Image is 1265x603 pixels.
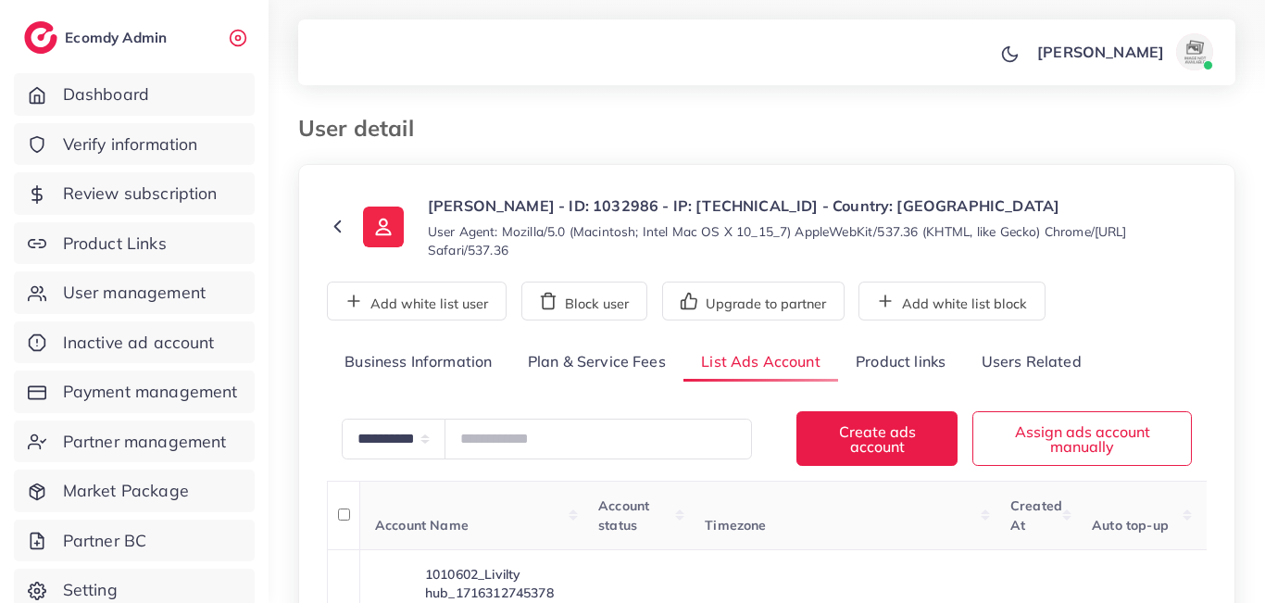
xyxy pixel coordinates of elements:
[14,73,255,116] a: Dashboard
[1027,33,1221,70] a: [PERSON_NAME]avatar
[363,207,404,247] img: ic-user-info.36bf1079.svg
[972,411,1192,466] button: Assign ads account manually
[796,411,958,466] button: Create ads account
[428,195,1207,217] p: [PERSON_NAME] - ID: 1032986 - IP: [TECHNICAL_ID] - Country: [GEOGRAPHIC_DATA]
[598,497,649,533] span: Account status
[858,282,1046,320] button: Add white list block
[1092,517,1169,534] span: Auto top-up
[63,430,227,454] span: Partner management
[705,517,766,534] span: Timezone
[63,182,218,206] span: Review subscription
[425,565,569,603] a: 1010602_Livilty hub_1716312745378
[838,343,963,383] a: Product links
[1037,41,1164,63] p: [PERSON_NAME]
[63,479,189,503] span: Market Package
[63,380,238,404] span: Payment management
[14,123,255,166] a: Verify information
[24,21,57,54] img: logo
[14,271,255,314] a: User management
[63,281,206,305] span: User management
[63,331,215,355] span: Inactive ad account
[298,115,429,142] h3: User detail
[375,517,469,534] span: Account Name
[683,343,838,383] a: List Ads Account
[1176,33,1213,70] img: avatar
[14,371,255,413] a: Payment management
[63,82,149,107] span: Dashboard
[14,470,255,512] a: Market Package
[14,421,255,463] a: Partner management
[14,520,255,562] a: Partner BC
[662,282,845,320] button: Upgrade to partner
[327,282,507,320] button: Add white list user
[521,282,647,320] button: Block user
[63,578,118,602] span: Setting
[510,343,683,383] a: Plan & Service Fees
[14,222,255,265] a: Product Links
[428,222,1207,259] small: User Agent: Mozilla/5.0 (Macintosh; Intel Mac OS X 10_15_7) AppleWebKit/537.36 (KHTML, like Gecko...
[14,321,255,364] a: Inactive ad account
[1010,497,1062,533] span: Created At
[24,21,171,54] a: logoEcomdy Admin
[63,132,198,157] span: Verify information
[63,232,167,256] span: Product Links
[14,172,255,215] a: Review subscription
[963,343,1098,383] a: Users Related
[63,529,147,553] span: Partner BC
[65,29,171,46] h2: Ecomdy Admin
[327,343,510,383] a: Business Information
